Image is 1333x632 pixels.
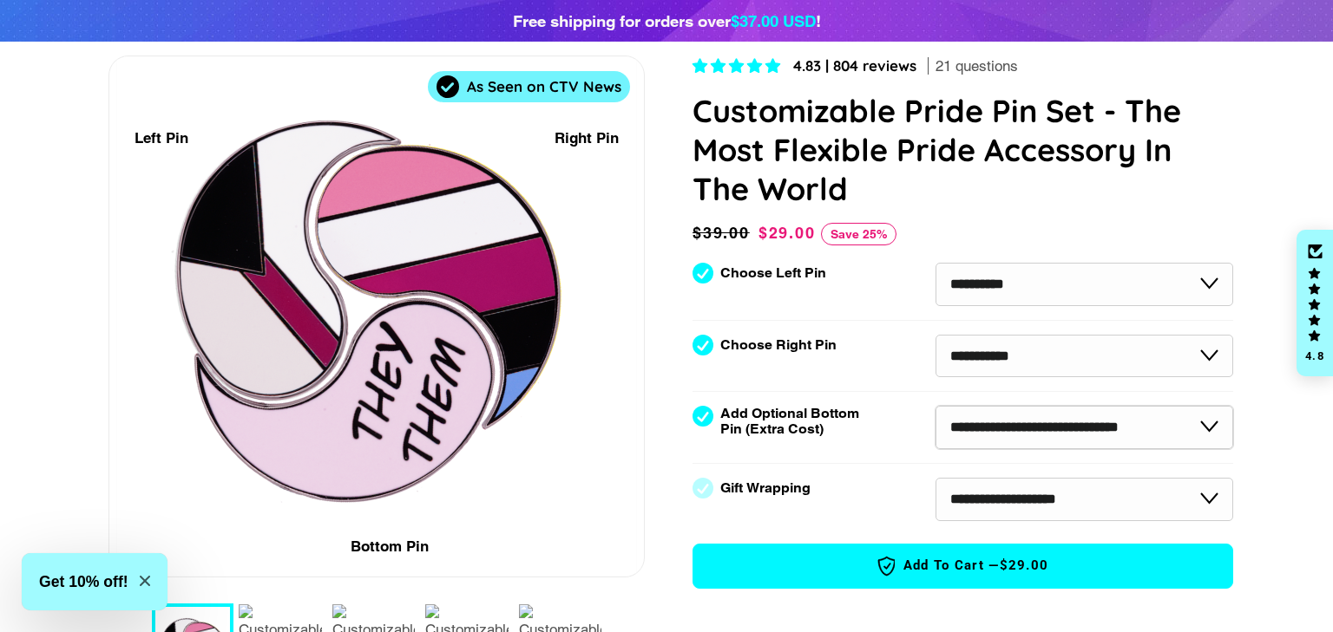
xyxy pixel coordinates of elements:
span: Add to Cart — [719,555,1206,577]
label: Add Optional Bottom Pin (Extra Cost) [720,406,866,437]
h1: Customizable Pride Pin Set - The Most Flexible Pride Accessory In The World [693,91,1233,208]
span: $39.00 [693,221,754,245]
div: Bottom Pin [351,535,429,558]
label: Choose Left Pin [720,265,826,281]
span: 21 questions [936,56,1018,77]
span: $29.00 [758,224,816,242]
span: $29.00 [1000,557,1049,575]
div: Free shipping for orders over ! [513,9,821,33]
span: $37.00 USD [731,11,816,30]
div: Click to open Judge.me floating reviews tab [1297,230,1333,377]
div: Left Pin [135,127,188,150]
div: 4.8 [1304,350,1325,362]
div: 1 / 7 [109,56,644,577]
span: Save 25% [821,223,896,245]
span: 4.83 stars [693,57,785,75]
span: 4.83 | 804 reviews [793,56,916,75]
label: Gift Wrapping [720,480,811,496]
div: Right Pin [555,127,619,150]
label: Choose Right Pin [720,337,837,353]
button: Add to Cart —$29.00 [693,544,1233,589]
